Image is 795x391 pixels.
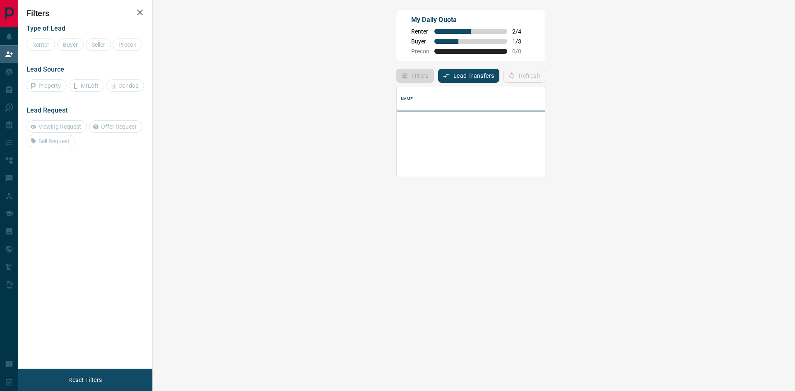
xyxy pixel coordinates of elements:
span: Buyer [411,38,429,45]
div: Name [397,87,690,110]
div: Name [401,87,413,110]
button: Lead Transfers [438,69,500,83]
span: 2 / 4 [512,28,530,35]
span: 1 / 3 [512,38,530,45]
span: Precon [411,48,429,55]
p: My Daily Quota [411,15,530,25]
span: Lead Request [26,106,67,114]
span: Lead Source [26,65,64,73]
span: Type of Lead [26,24,65,32]
button: Reset Filters [63,373,107,387]
span: 0 / 0 [512,48,530,55]
h2: Filters [26,8,144,18]
span: Renter [411,28,429,35]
